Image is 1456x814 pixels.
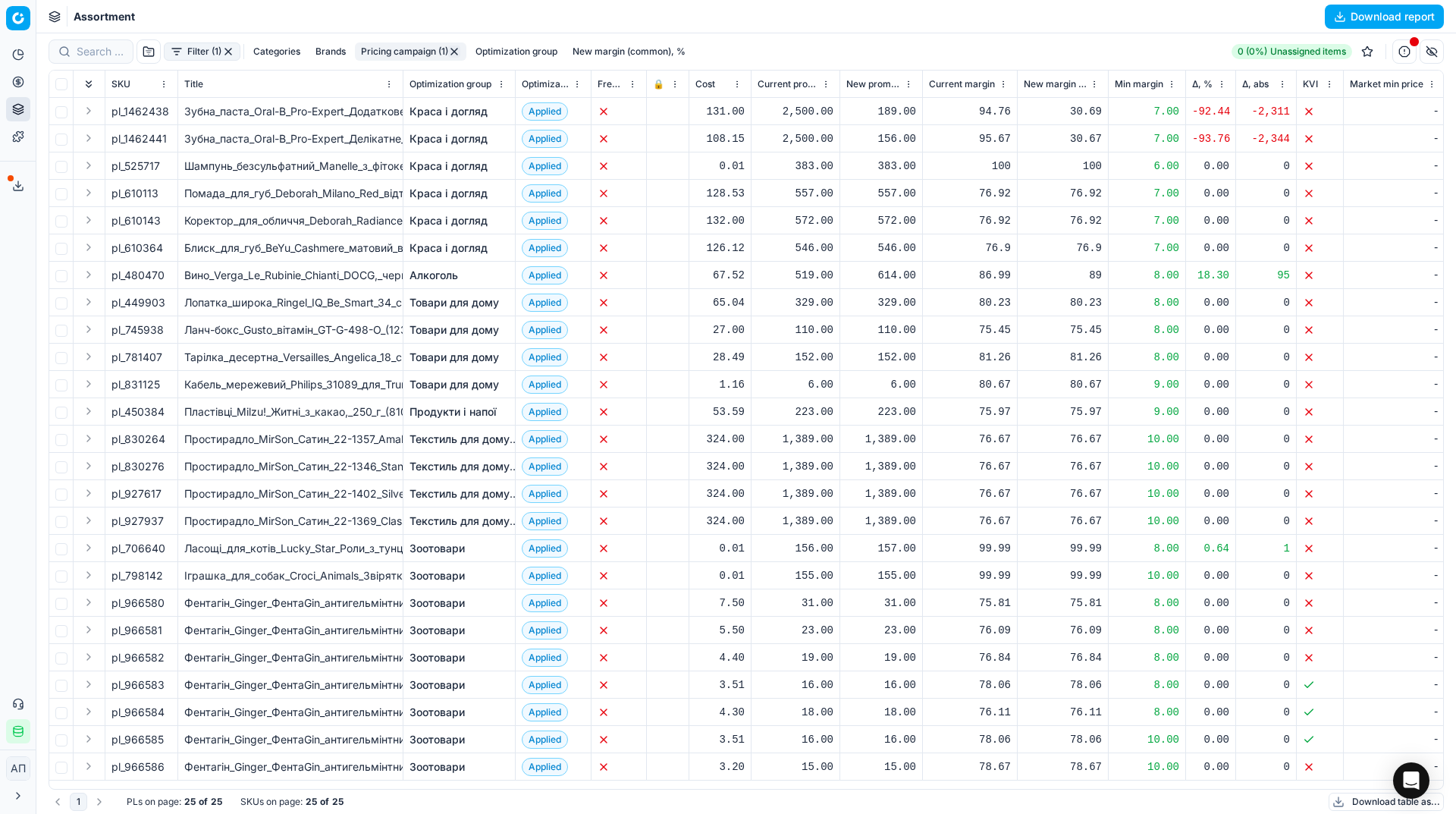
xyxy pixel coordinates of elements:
[184,404,397,420] div: Пластівці_Milzu!_Житні_з_какао,_250_г_(810099)
[522,376,568,394] span: Applied
[409,596,465,611] a: Зоотовари
[409,732,465,747] a: Зоотовари
[846,186,916,201] div: 557.00
[758,486,833,501] div: 1,389.00
[184,159,397,174] div: Шампунь_безсульфатний_Manelle_з_фітокератином_та_вітаміном_В5_275_мл_(MN_SCH_PHVB_275)
[758,268,833,283] div: 519.00
[1192,377,1229,392] div: 0.00
[355,42,466,61] button: Pricing campaign (1)
[522,567,568,585] span: Applied
[184,377,397,392] div: Кабель_мережевий_Philips_31089_для_TrunkLinea_без_вилки_235_мм_white_(915004986801)
[80,539,98,557] button: Expand
[409,404,497,420] a: Продукти і напої
[409,159,488,174] a: Краса і догляд
[1350,459,1439,474] div: -
[1024,377,1102,392] div: 80.67
[929,78,995,90] span: Current margin
[1192,186,1229,201] div: 0.00
[695,159,745,174] div: 0.01
[929,432,1011,447] div: 76.67
[846,350,916,365] div: 152.00
[846,295,916,310] div: 329.00
[1350,432,1439,447] div: -
[409,268,458,283] a: Алкоголь
[758,240,833,256] div: 546.00
[1115,350,1179,365] div: 8.00
[409,568,465,583] a: Зоотовари
[929,295,1011,310] div: 80.23
[1303,78,1318,90] span: KVI
[1115,459,1179,474] div: 10.00
[1350,350,1439,365] div: -
[1350,541,1439,556] div: -
[70,793,87,811] button: 1
[929,240,1011,256] div: 76.9
[409,459,510,474] a: Текстиль для дому
[111,459,165,474] span: pl_830276
[846,104,916,119] div: 189.00
[184,459,397,474] div: Простирадло_MirSon_Сатин_22-1346_Stansie_200x220_см_(2200006600954)
[111,486,162,501] span: pl_927617
[1024,240,1102,256] div: 76.9
[1115,159,1179,174] div: 6.00
[409,240,488,256] a: Краса і догляд
[846,514,916,529] div: 1,389.00
[184,295,397,310] div: Лопатка_широка_Ringel_IQ_Be_Smart_34_см_(6656964)
[1242,159,1290,174] div: 0
[80,293,98,311] button: Expand
[80,347,98,366] button: Expand
[409,186,488,201] a: Краса і догляд
[1242,322,1290,338] div: 0
[758,186,833,201] div: 557.00
[1192,159,1229,174] div: 0.00
[247,42,306,61] button: Categories
[1192,486,1229,501] div: 0.00
[522,403,568,421] span: Applied
[111,268,165,283] span: pl_480470
[1192,268,1229,283] div: 18.30
[522,348,568,366] span: Applied
[111,186,158,201] span: pl_610113
[1192,295,1229,310] div: 0.00
[409,131,488,146] a: Краса і догляд
[695,104,745,119] div: 131.00
[1115,322,1179,338] div: 8.00
[409,295,499,310] a: Товари для дому
[1270,46,1346,58] span: Unassigned items
[1350,104,1439,119] div: -
[846,404,916,420] div: 223.00
[1242,486,1290,501] div: 0
[74,9,135,24] span: Assortment
[211,796,222,808] strong: 25
[409,322,499,338] a: Товари для дому
[6,756,30,781] button: АП
[1024,486,1102,501] div: 76.67
[1350,159,1439,174] div: -
[929,486,1011,501] div: 76.67
[695,568,745,583] div: 0.01
[1242,377,1290,392] div: 0
[111,541,165,556] span: pl_706640
[184,432,397,447] div: Простирадло_MirSon_Сатин_22-1357_Amalia_200x220_см_(2200007848645)
[77,44,124,59] input: Search by SKU or title
[1115,131,1179,146] div: 7.00
[1115,486,1179,501] div: 10.00
[695,432,745,447] div: 324.00
[1350,240,1439,256] div: -
[1242,104,1290,119] div: -2,311
[758,78,818,90] span: Current promo price
[111,78,130,90] span: SKU
[929,404,1011,420] div: 75.97
[409,705,465,720] a: Зоотовари
[80,211,98,229] button: Expand
[566,42,692,61] button: New margin (common), %
[1024,131,1102,146] div: 30.67
[1024,295,1102,310] div: 80.23
[695,322,745,338] div: 27.00
[184,213,397,228] div: Коректор_для_обличчя_Deborah_Radiance_Creator,_відтінок_2,_3,5_мл
[80,184,98,202] button: Expand
[184,322,397,338] div: Ланч-бокс_Gusto_вітамін_GT-G-498-O_(123186)
[184,486,397,501] div: Простирадло_MirSon_Сатин_22-1402_Silvery_Cats_200x220_см_(2200010567144)
[1242,131,1290,146] div: -2,344
[1192,541,1229,556] div: 0.64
